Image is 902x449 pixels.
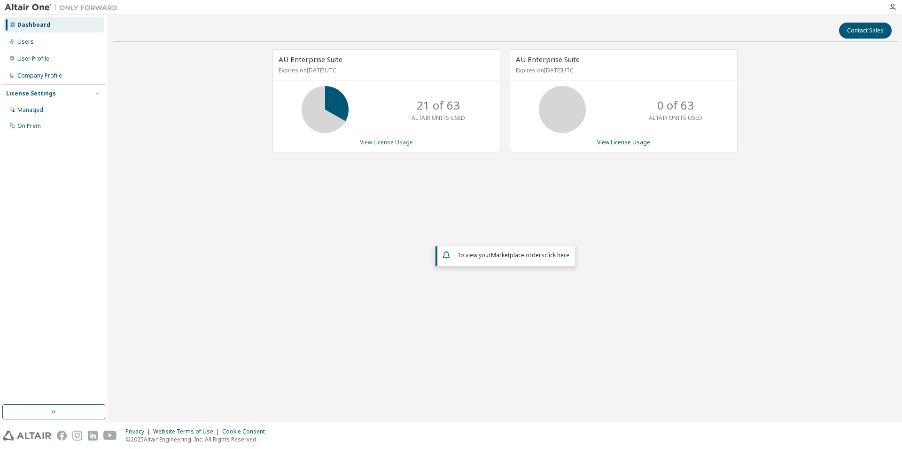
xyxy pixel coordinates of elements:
[6,90,56,97] div: License Settings
[516,66,729,74] p: Expires on [DATE] UTC
[222,428,271,435] div: Cookie Consent
[557,251,569,259] a: here
[5,3,122,12] img: Altair One
[457,251,569,259] span: To view your click
[17,72,62,79] div: Company Profile
[57,431,67,441] img: facebook.svg
[657,97,694,113] p: 0 of 63
[279,55,342,64] span: AU Enterprise Suite
[412,114,465,122] p: ALTAIR UNITS USED
[491,251,544,259] em: Marketplace orders
[125,435,271,443] p: © 2025 Altair Engineering, Inc. All Rights Reserved.
[516,55,580,64] span: AU Enterprise Suite
[17,38,34,46] div: Users
[279,66,492,74] p: Expires on [DATE] UTC
[103,431,117,441] img: youtube.svg
[649,114,702,122] p: ALTAIR UNITS USED
[17,122,41,130] div: On Prem
[360,138,413,146] a: View License Usage
[3,431,51,441] img: altair_logo.svg
[597,138,650,146] a: View License Usage
[417,97,460,113] p: 21 of 63
[88,431,98,441] img: linkedin.svg
[17,55,49,63] div: User Profile
[125,428,153,435] div: Privacy
[72,431,82,441] img: instagram.svg
[839,23,892,39] button: Contact Sales
[17,21,50,29] div: Dashboard
[153,428,222,435] div: Website Terms of Use
[17,106,43,114] div: Managed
